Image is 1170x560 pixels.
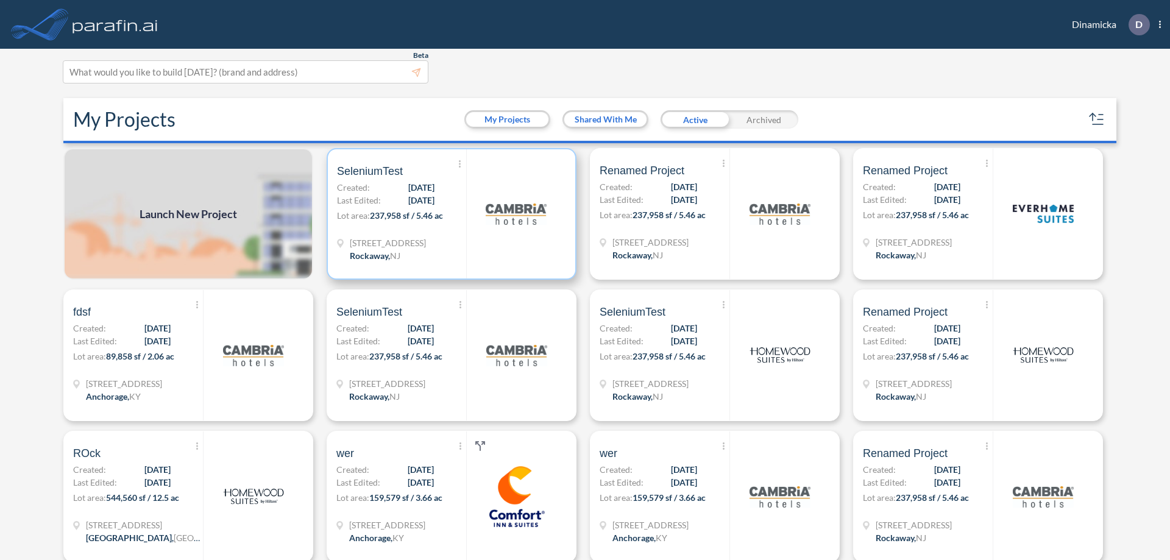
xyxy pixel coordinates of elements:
[336,463,369,476] span: Created:
[350,236,426,249] span: 321 Mt Hope Ave
[896,210,969,220] span: 237,958 sf / 5.46 ac
[653,250,663,260] span: NJ
[934,463,960,476] span: [DATE]
[408,463,434,476] span: [DATE]
[337,210,370,221] span: Lot area:
[392,533,404,543] span: KY
[671,322,697,335] span: [DATE]
[73,322,106,335] span: Created:
[750,325,810,386] img: logo
[58,289,322,421] a: fdsfCreated:[DATE]Last Edited:[DATE]Lot area:89,858 sf / 2.06 ac[STREET_ADDRESS]Anchorage,KYlogo
[600,463,633,476] span: Created:
[729,110,798,129] div: Archived
[144,463,171,476] span: [DATE]
[585,289,848,421] a: SeleniumTestCreated:[DATE]Last Edited:[DATE]Lot area:237,958 sf / 5.46 ac[STREET_ADDRESS]Rockaway...
[486,183,547,244] img: logo
[600,351,633,361] span: Lot area:
[349,377,425,390] span: 321 Mt Hope Ave
[863,335,907,347] span: Last Edited:
[350,249,400,262] div: Rockaway, NJ
[876,519,952,531] span: 321 Mt Hope Ave
[600,476,643,489] span: Last Edited:
[106,492,179,503] span: 544,560 sf / 12.5 ac
[863,492,896,503] span: Lot area:
[863,446,948,461] span: Renamed Project
[934,335,960,347] span: [DATE]
[934,322,960,335] span: [DATE]
[863,163,948,178] span: Renamed Project
[336,492,369,503] span: Lot area:
[896,492,969,503] span: 237,958 sf / 5.46 ac
[612,533,656,543] span: Anchorage ,
[322,289,585,421] a: SeleniumTestCreated:[DATE]Last Edited:[DATE]Lot area:237,958 sf / 5.46 ac[STREET_ADDRESS]Rockaway...
[916,250,926,260] span: NJ
[408,181,434,194] span: [DATE]
[70,12,160,37] img: logo
[73,108,175,131] h2: My Projects
[876,250,916,260] span: Rockaway ,
[863,180,896,193] span: Created:
[848,289,1111,421] a: Renamed ProjectCreated:[DATE]Last Edited:[DATE]Lot area:237,958 sf / 5.46 ac[STREET_ADDRESS]Rocka...
[73,492,106,503] span: Lot area:
[486,325,547,386] img: logo
[350,250,390,261] span: Rockaway ,
[1013,466,1074,527] img: logo
[336,322,369,335] span: Created:
[863,193,907,206] span: Last Edited:
[633,351,706,361] span: 237,958 sf / 5.46 ac
[337,164,403,179] span: SeleniumTest
[656,533,667,543] span: KY
[612,519,689,531] span: 1790 Evergreen Rd
[73,476,117,489] span: Last Edited:
[86,391,129,402] span: Anchorage ,
[140,206,237,222] span: Launch New Project
[63,148,313,280] img: add
[1054,14,1161,35] div: Dinamicka
[600,305,665,319] span: SeleniumTest
[916,391,926,402] span: NJ
[106,351,174,361] span: 89,858 sf / 2.06 ac
[174,533,261,543] span: [GEOGRAPHIC_DATA]
[916,533,926,543] span: NJ
[73,463,106,476] span: Created:
[876,236,952,249] span: 321 Mt Hope Ave
[633,492,706,503] span: 159,579 sf / 3.66 ac
[1013,325,1074,386] img: logo
[612,236,689,249] span: 321 Mt Hope Ave
[144,476,171,489] span: [DATE]
[86,531,202,544] div: Houston, TX
[408,335,434,347] span: [DATE]
[413,51,428,60] span: Beta
[486,466,547,527] img: logo
[633,210,706,220] span: 237,958 sf / 5.46 ac
[876,390,926,403] div: Rockaway, NJ
[349,391,389,402] span: Rockaway ,
[86,377,162,390] span: 1899 Evergreen Rd
[612,249,663,261] div: Rockaway, NJ
[750,466,810,527] img: logo
[612,391,653,402] span: Rockaway ,
[600,193,643,206] span: Last Edited:
[600,180,633,193] span: Created:
[370,210,443,221] span: 237,958 sf / 5.46 ac
[934,476,960,489] span: [DATE]
[863,351,896,361] span: Lot area:
[671,180,697,193] span: [DATE]
[600,335,643,347] span: Last Edited:
[671,463,697,476] span: [DATE]
[600,163,684,178] span: Renamed Project
[653,391,663,402] span: NJ
[863,210,896,220] span: Lot area:
[223,325,284,386] img: logo
[144,322,171,335] span: [DATE]
[612,377,689,390] span: 321 Mt Hope Ave
[408,476,434,489] span: [DATE]
[322,148,585,280] a: SeleniumTestCreated:[DATE]Last Edited:[DATE]Lot area:237,958 sf / 5.46 ac[STREET_ADDRESS]Rockaway...
[863,305,948,319] span: Renamed Project
[600,210,633,220] span: Lot area:
[349,519,425,531] span: 1790 Evergreen Rd
[661,110,729,129] div: Active
[337,194,381,207] span: Last Edited:
[336,446,354,461] span: wer
[349,533,392,543] span: Anchorage ,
